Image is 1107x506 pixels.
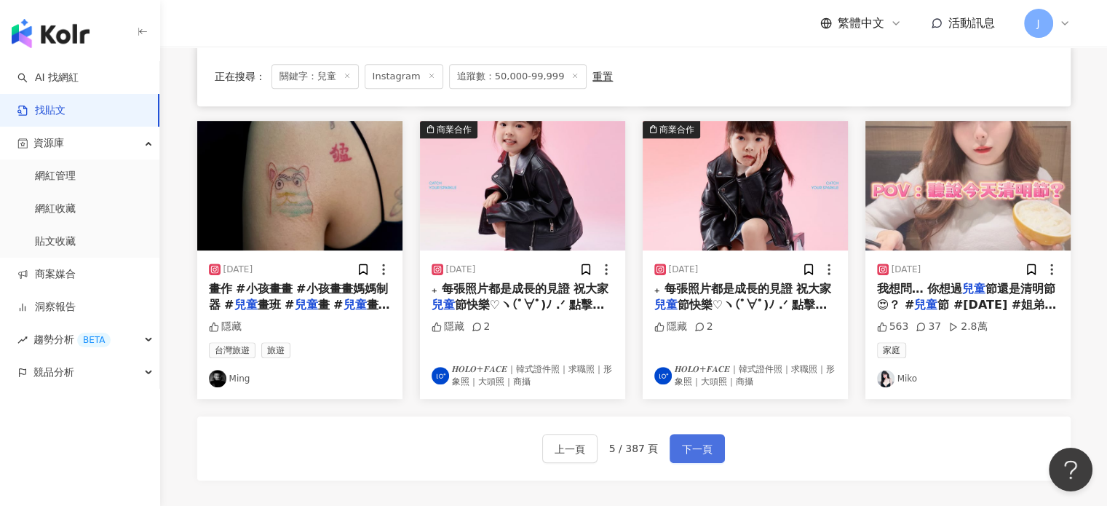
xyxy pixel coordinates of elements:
[17,335,28,345] span: rise
[654,367,672,384] img: KOL Avatar
[892,264,921,276] div: [DATE]
[1036,15,1039,31] span: J
[592,71,613,82] div: 重置
[317,298,343,312] span: 畫 #
[209,320,242,334] div: 隱藏
[446,264,476,276] div: [DATE]
[234,298,257,312] mark: 兒童
[654,298,678,312] mark: 兒童
[432,320,464,334] div: 隱藏
[948,320,987,334] div: 2.8萬
[17,267,76,282] a: 商案媒合
[223,264,253,276] div: [DATE]
[365,64,443,89] span: Instagram
[432,298,605,328] span: 節快樂♡ヽ(ﾟ∀ﾟ)ﾉ .ᐟ⁣⁣ 點擊主頁連結－✸ 預約 #
[17,103,66,118] a: 找貼文
[643,121,848,250] button: 商業合作
[17,300,76,315] a: 洞察報告
[555,440,585,458] span: 上一頁
[432,363,614,388] a: KOL Avatar𝑯𝑶𝑳𝑶+𝑭𝑨𝑪𝑬｜韓式證件照｜求職照｜形象照｜大頭照｜商攝
[877,370,894,387] img: KOL Avatar
[12,19,90,48] img: logo
[257,298,294,312] span: 畫班 #
[669,264,699,276] div: [DATE]
[654,298,828,328] span: 節快樂♡ヽ(ﾟ∀ﾟ)ﾉ .ᐟ⁣⁣ 點擊主頁連結－✸ 預約 #
[659,122,694,137] div: 商業合作
[33,323,111,356] span: 趨勢分析
[420,121,625,250] img: post-image
[77,333,111,347] div: BETA
[271,64,359,89] span: 關鍵字：兒童
[670,434,725,463] button: 下一頁
[609,443,659,454] span: 5 / 387 頁
[877,342,906,358] span: 家庭
[209,370,391,387] a: KOL AvatarMing
[261,342,290,358] span: 旅遊
[215,71,266,82] span: 正在搜尋 ：
[948,16,995,30] span: 活動訊息
[877,320,909,334] div: 563
[682,440,713,458] span: 下一頁
[209,370,226,387] img: KOL Avatar
[643,121,848,250] img: post-image
[654,320,687,334] div: 隱藏
[877,370,1059,387] a: KOL AvatarMiko
[343,298,366,312] mark: 兒童
[838,15,884,31] span: 繁體中文
[654,282,832,296] span: ₊⁣⁣ 每張照片都是成長的見證 祝大家
[914,298,937,312] mark: 兒童
[1049,448,1092,491] iframe: Help Scout Beacon - Open
[17,71,79,85] a: searchAI 找網紅
[654,363,836,388] a: KOL Avatar𝑯𝑶𝑳𝑶+𝑭𝑨𝑪𝑬｜韓式證件照｜求職照｜形象照｜大頭照｜商攝
[472,320,491,334] div: 2
[33,127,64,159] span: 資源庫
[35,234,76,249] a: 貼文收藏
[420,121,625,250] button: 商業合作
[449,64,587,89] span: 追蹤數：50,000-99,999
[437,122,472,137] div: 商業合作
[432,282,609,296] span: ₊⁣⁣ 每張照片都是成長的見證 祝大家
[877,282,963,296] span: 我想問… 你想過
[432,298,455,312] mark: 兒童
[197,121,402,250] img: post-image
[294,298,317,312] mark: 兒童
[35,202,76,216] a: 網紅收藏
[33,356,74,389] span: 競品分析
[542,434,598,463] button: 上一頁
[877,298,1057,328] span: 節 #[DATE] #姐弟日常
[962,282,985,296] mark: 兒童
[35,169,76,183] a: 網紅管理
[694,320,713,334] div: 2
[209,282,388,312] span: 畫作 #小孩畫畫 #小孩畫畫媽媽制器 #
[432,367,449,384] img: KOL Avatar
[865,121,1071,250] img: post-image
[209,342,255,358] span: 台灣旅遊
[916,320,941,334] div: 37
